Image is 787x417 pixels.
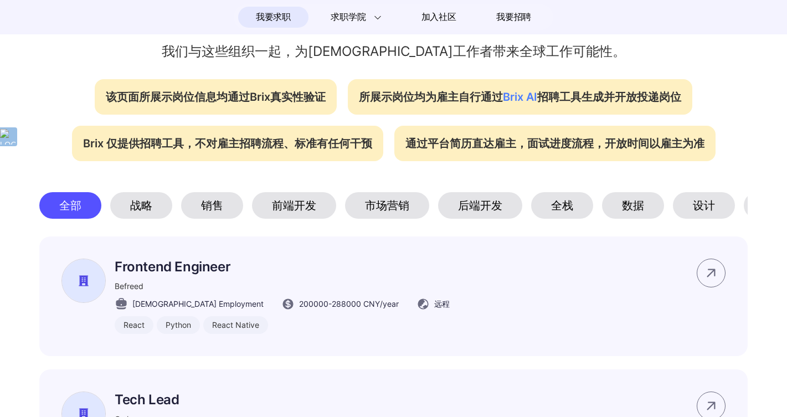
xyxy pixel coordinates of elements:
[132,298,264,310] span: [DEMOGRAPHIC_DATA] Employment
[438,192,522,219] div: 后端开发
[115,316,153,334] div: React
[181,192,243,219] div: 销售
[72,126,383,161] div: Brix 仅提供招聘工具，不对雇主招聘流程、标准有任何干预
[421,8,456,26] span: 加入社区
[95,79,337,115] div: 该页面所展示岗位信息均通过Brix真实性验证
[496,11,531,24] span: 我要招聘
[434,298,450,310] span: 远程
[394,126,716,161] div: 通过平台简历直达雇主，面试进度流程，开放时间以雇主为准
[602,192,664,219] div: 数据
[39,192,101,219] div: 全部
[348,79,692,115] div: 所展示岗位均为雇主自行通过 招聘工具生成并开放投递岗位
[115,392,450,408] p: Tech Lead
[157,316,200,334] div: Python
[252,192,336,219] div: 前端开发
[531,192,593,219] div: 全栈
[331,11,366,24] span: 求职学院
[115,259,450,275] p: Frontend Engineer
[110,192,172,219] div: 战略
[203,316,268,334] div: React Native
[503,90,537,104] span: Brix AI
[256,8,291,26] span: 我要求职
[345,192,429,219] div: 市场营销
[673,192,735,219] div: 设计
[299,298,399,310] span: 200000 - 288000 CNY /year
[115,281,143,291] span: Befreed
